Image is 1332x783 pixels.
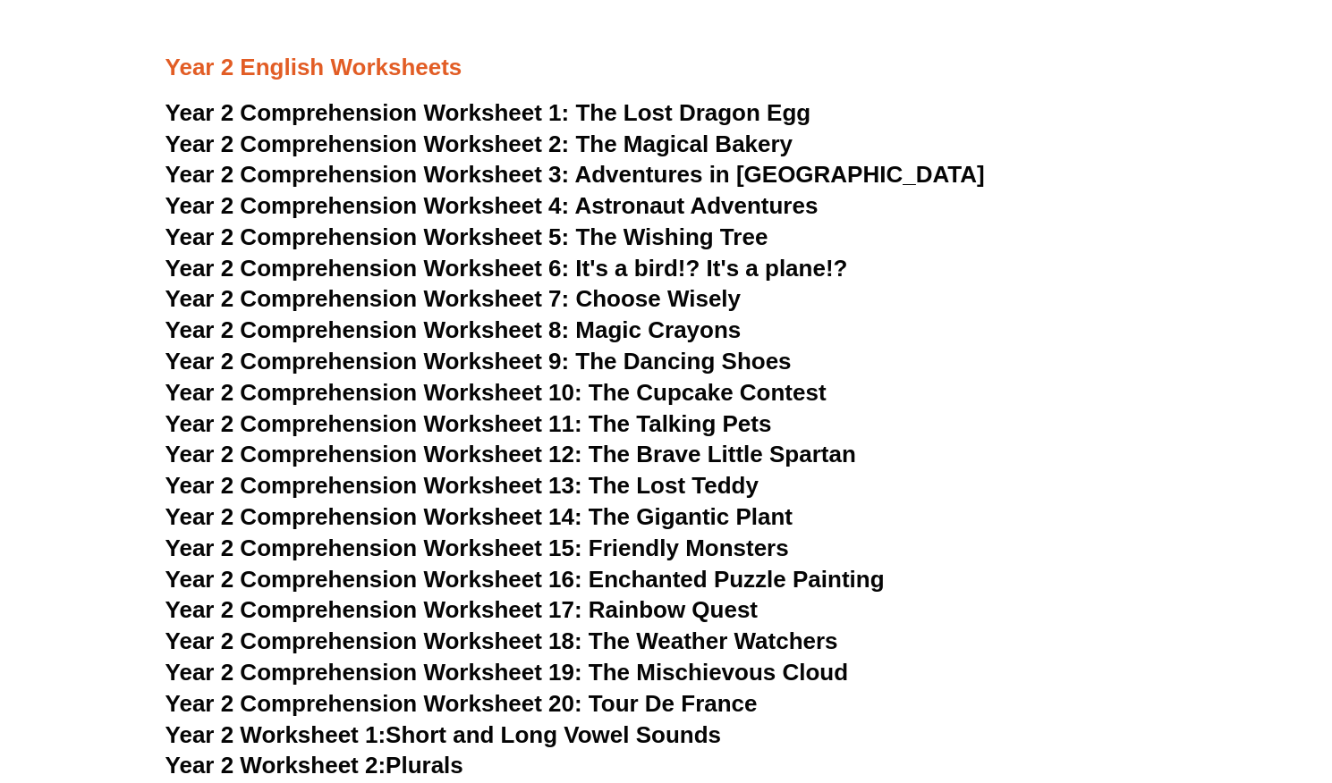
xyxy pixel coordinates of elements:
a: Year 2 Comprehension Worksheet 19: The Mischievous Cloud [165,659,848,686]
iframe: Chat Widget [1034,581,1332,783]
a: Year 2 Comprehension Worksheet 9: The Dancing Shoes [165,348,792,375]
a: Year 2 Comprehension Worksheet 2: The Magical Bakery [165,130,793,157]
a: Year 2 Comprehension Worksheet 11: The Talking Pets [165,410,772,437]
a: Year 2 Worksheet 2:Plurals [165,752,463,779]
a: Year 2 Comprehension Worksheet 4: Astronaut Adventures [165,192,819,219]
a: Year 2 Comprehension Worksheet 5: The Wishing Tree [165,223,768,250]
span: Choose Wisely [575,285,741,312]
a: Year 2 Comprehension Worksheet 12: The Brave Little Spartan [165,441,856,467]
span: Year 2 Worksheet 1: [165,721,386,748]
a: Year 2 Comprehension Worksheet 16: Enchanted Puzzle Painting [165,566,885,593]
span: The Lost Dragon Egg [575,99,810,126]
a: Year 2 Comprehension Worksheet 18: The Weather Watchers [165,627,838,654]
a: Year 2 Comprehension Worksheet 17: Rainbow Quest [165,596,758,623]
a: Year 2 Comprehension Worksheet 13: The Lost Teddy [165,472,759,499]
span: Year 2 Comprehension Worksheet 4: [165,192,570,219]
span: Year 2 Worksheet 2: [165,752,386,779]
span: The Wishing Tree [575,223,768,250]
span: Year 2 Comprehension Worksheet 5: [165,223,570,250]
span: Year 2 Comprehension Worksheet 3: [165,161,570,188]
a: Year 2 Comprehension Worksheet 10: The Cupcake Contest [165,379,827,406]
a: Year 2 Comprehension Worksheet 6: It's a bird!? It's a plane!? [165,255,848,282]
a: Year 2 Comprehension Worksheet 14: The Gigantic Plant [165,503,793,530]
a: Year 2 Comprehension Worksheet 1: The Lost Dragon Egg [165,99,810,126]
a: Year 2 Comprehension Worksheet 7: Choose Wisely [165,285,741,312]
a: Year 2 Comprehension Worksheet 15: Friendly Monsters [165,535,789,561]
a: Year 2 Comprehension Worksheet 8: Magic Crayons [165,316,742,343]
span: Year 2 Comprehension Worksheet 2: [165,130,570,157]
span: The Magical Bakery [575,130,793,157]
a: Year 2 Worksheet 1:Short and Long Vowel Sounds [165,721,721,748]
span: Year 2 Comprehension Worksheet 7: [165,285,570,312]
a: Year 2 Comprehension Worksheet 3: Adventures in [GEOGRAPHIC_DATA] [165,161,985,188]
span: Adventures in [GEOGRAPHIC_DATA] [574,161,984,188]
a: Year 2 Comprehension Worksheet 20: Tour De France [165,690,758,717]
span: Astronaut Adventures [574,192,818,219]
span: Year 2 Comprehension Worksheet 1: [165,99,570,126]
